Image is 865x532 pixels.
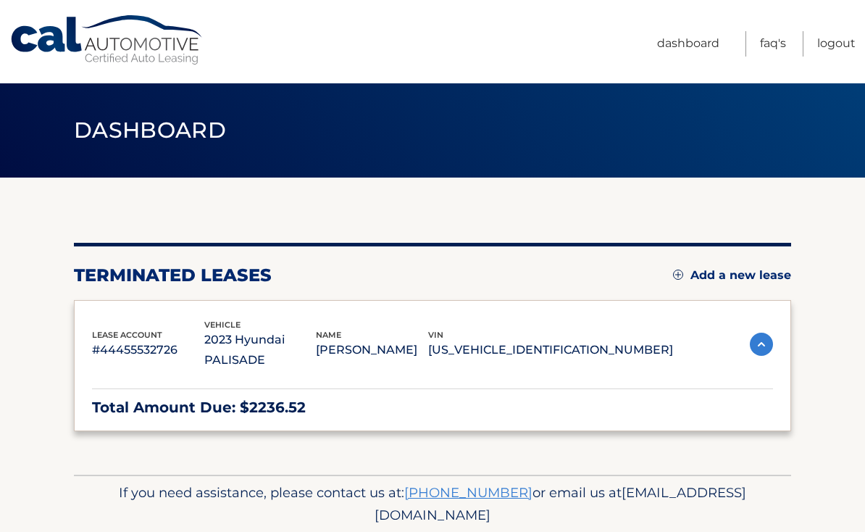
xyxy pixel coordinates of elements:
p: #44455532726 [92,340,204,360]
a: Dashboard [657,31,719,57]
p: Total Amount Due: $2236.52 [92,395,773,420]
p: [US_VEHICLE_IDENTIFICATION_NUMBER] [428,340,673,360]
a: Cal Automotive [9,14,205,66]
span: name [316,330,341,340]
p: [PERSON_NAME] [316,340,428,360]
img: accordion-active.svg [750,333,773,356]
p: If you need assistance, please contact us at: or email us at [83,481,782,528]
a: Logout [817,31,856,57]
a: FAQ's [760,31,786,57]
a: [PHONE_NUMBER] [404,484,532,501]
h2: terminated leases [74,265,272,286]
span: vehicle [204,320,241,330]
a: Add a new lease [673,268,791,283]
span: lease account [92,330,162,340]
p: 2023 Hyundai PALISADE [204,330,317,370]
img: add.svg [673,270,683,280]
span: vin [428,330,443,340]
span: Dashboard [74,117,226,144]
